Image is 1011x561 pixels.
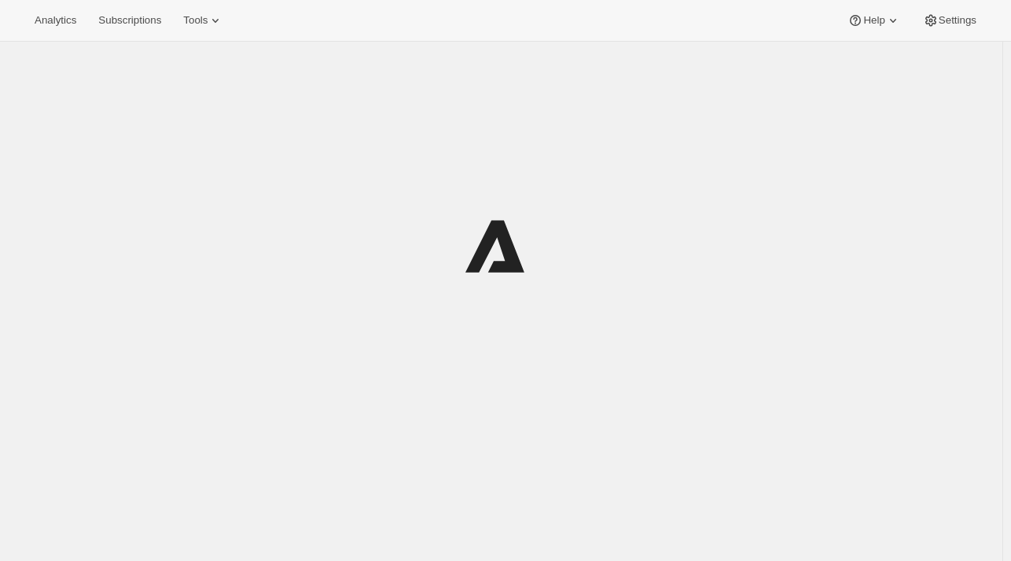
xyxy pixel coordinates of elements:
button: Settings [914,9,986,31]
span: Subscriptions [98,14,161,27]
span: Settings [939,14,976,27]
button: Tools [174,9,233,31]
span: Analytics [35,14,76,27]
button: Help [838,9,910,31]
button: Subscriptions [89,9,171,31]
span: Tools [183,14,208,27]
span: Help [863,14,884,27]
button: Analytics [25,9,86,31]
